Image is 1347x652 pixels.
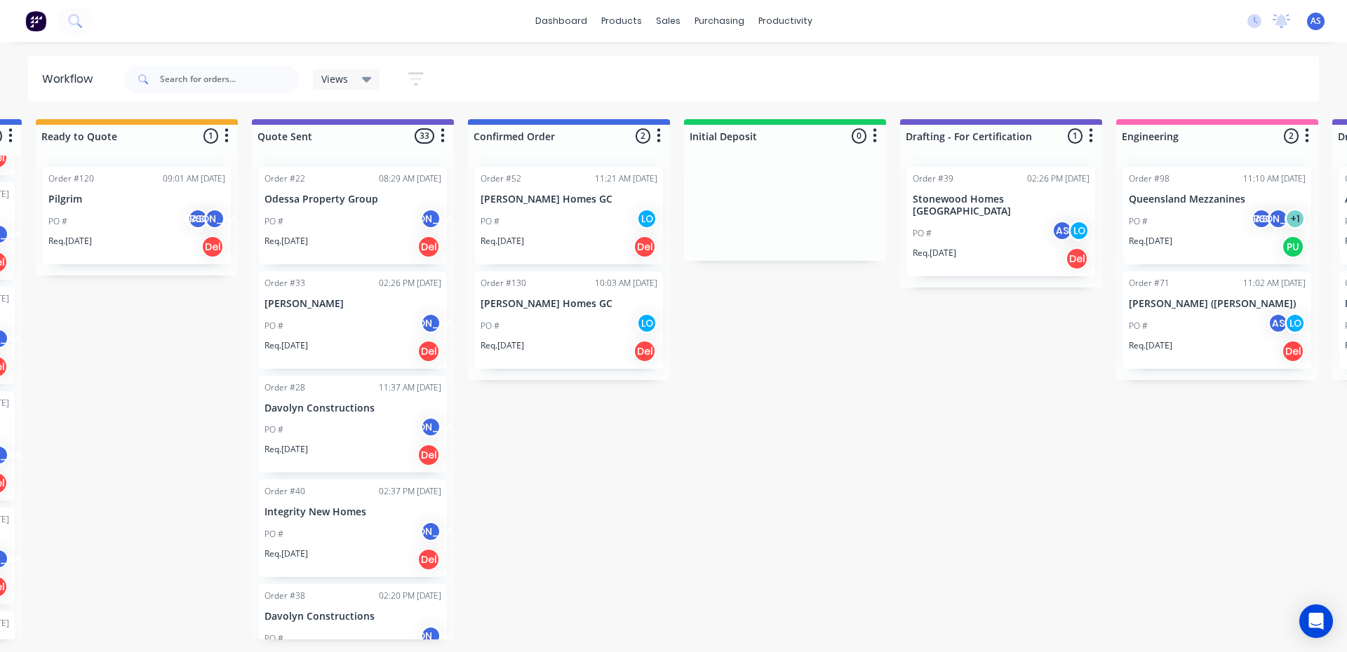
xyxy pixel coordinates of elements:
[913,227,932,240] p: PO #
[913,172,953,185] div: Order #39
[264,590,305,602] div: Order #38
[1123,271,1311,369] div: Order #7111:02 AM [DATE][PERSON_NAME] ([PERSON_NAME])PO #ASLOReq.[DATE]Del
[1285,313,1306,334] div: LO
[907,167,1095,276] div: Order #3902:26 PM [DATE]Stonewood Homes [GEOGRAPHIC_DATA]PO #ASLOReq.[DATE]Del
[688,11,751,32] div: purchasing
[1129,193,1306,205] p: Queensland Mezzanines
[1268,313,1289,334] div: AS
[481,193,657,205] p: [PERSON_NAME] Homes GC
[1129,172,1170,185] div: Order #98
[264,277,305,290] div: Order #33
[160,65,299,93] input: Search for orders...
[481,277,526,290] div: Order #130
[913,193,1090,217] p: Stonewood Homes [GEOGRAPHIC_DATA]
[481,320,500,332] p: PO #
[204,208,225,229] div: [PERSON_NAME]
[528,11,594,32] a: dashboard
[417,236,440,258] div: Del
[913,247,956,259] p: Req. [DATE]
[420,625,441,646] div: [PERSON_NAME]
[1243,172,1306,185] div: 11:10 AM [DATE]
[417,340,440,362] div: Del
[379,485,441,498] div: 02:37 PM [DATE]
[1282,340,1304,362] div: Del
[475,167,663,264] div: Order #5211:21 AM [DATE][PERSON_NAME] Homes GCPO #LOReq.[DATE]Del
[264,611,441,623] p: Davolyn Constructions
[420,313,441,334] div: [PERSON_NAME]
[595,277,657,290] div: 10:03 AM [DATE]
[264,235,308,247] p: Req. [DATE]
[481,298,657,310] p: [PERSON_NAME] Homes GC
[1129,320,1148,332] p: PO #
[1311,15,1321,27] span: AS
[379,381,441,394] div: 11:37 AM [DATE]
[1129,277,1170,290] div: Order #71
[259,480,447,577] div: Order #4002:37 PM [DATE]Integrity New HomesPO #[PERSON_NAME]Req.[DATE]Del
[264,632,283,645] p: PO #
[417,444,440,466] div: Del
[201,236,224,258] div: Del
[264,298,441,310] p: [PERSON_NAME]
[43,167,231,264] div: Order #12009:01 AM [DATE]PilgrimPO #AS[PERSON_NAME]Req.[DATE]Del
[636,208,657,229] div: LO
[163,172,225,185] div: 09:01 AM [DATE]
[1129,215,1148,228] p: PO #
[1299,604,1333,638] div: Open Intercom Messenger
[1268,208,1289,229] div: [PERSON_NAME]
[1243,277,1306,290] div: 11:02 AM [DATE]
[1027,172,1090,185] div: 02:26 PM [DATE]
[259,376,447,473] div: Order #2811:37 AM [DATE]Davolyn ConstructionsPO #[PERSON_NAME]Req.[DATE]Del
[379,172,441,185] div: 08:29 AM [DATE]
[634,340,656,362] div: Del
[264,423,283,436] p: PO #
[48,215,67,228] p: PO #
[481,235,524,247] p: Req. [DATE]
[481,215,500,228] p: PO #
[1251,208,1272,229] div: AS
[48,235,92,247] p: Req. [DATE]
[321,72,348,86] span: Views
[264,320,283,332] p: PO #
[1068,220,1090,241] div: LO
[264,339,308,352] p: Req. [DATE]
[417,548,440,571] div: Del
[481,172,521,185] div: Order #52
[636,313,657,334] div: LO
[264,193,441,205] p: Odessa Property Group
[1066,247,1088,270] div: Del
[264,528,283,541] p: PO #
[481,339,524,352] p: Req. [DATE]
[264,506,441,518] p: Integrity New Homes
[751,11,819,32] div: productivity
[595,172,657,185] div: 11:21 AM [DATE]
[1052,220,1073,241] div: AS
[264,402,441,414] p: Davolyn Constructions
[420,208,441,229] div: [PERSON_NAME]
[1282,236,1304,258] div: PU
[259,271,447,369] div: Order #3302:26 PM [DATE][PERSON_NAME]PO #[PERSON_NAME]Req.[DATE]Del
[420,416,441,437] div: [PERSON_NAME]
[649,11,688,32] div: sales
[264,381,305,394] div: Order #28
[264,215,283,228] p: PO #
[264,443,308,456] p: Req. [DATE]
[594,11,649,32] div: products
[48,172,94,185] div: Order #120
[475,271,663,369] div: Order #13010:03 AM [DATE][PERSON_NAME] Homes GCPO #LOReq.[DATE]Del
[259,167,447,264] div: Order #2208:29 AM [DATE]Odessa Property GroupPO #[PERSON_NAME]Req.[DATE]Del
[1129,298,1306,310] p: [PERSON_NAME] ([PERSON_NAME])
[379,590,441,602] div: 02:20 PM [DATE]
[1123,167,1311,264] div: Order #9811:10 AM [DATE]Queensland MezzaninesPO #AS[PERSON_NAME]+1Req.[DATE]PU
[25,11,46,32] img: Factory
[42,71,100,88] div: Workflow
[48,193,225,205] p: Pilgrim
[1129,339,1172,352] p: Req. [DATE]
[264,548,308,560] p: Req. [DATE]
[1129,235,1172,247] p: Req. [DATE]
[634,236,656,258] div: Del
[420,521,441,542] div: [PERSON_NAME]
[264,485,305,498] div: Order #40
[264,172,305,185] div: Order #22
[1285,208,1306,229] div: + 1
[379,277,441,290] div: 02:26 PM [DATE]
